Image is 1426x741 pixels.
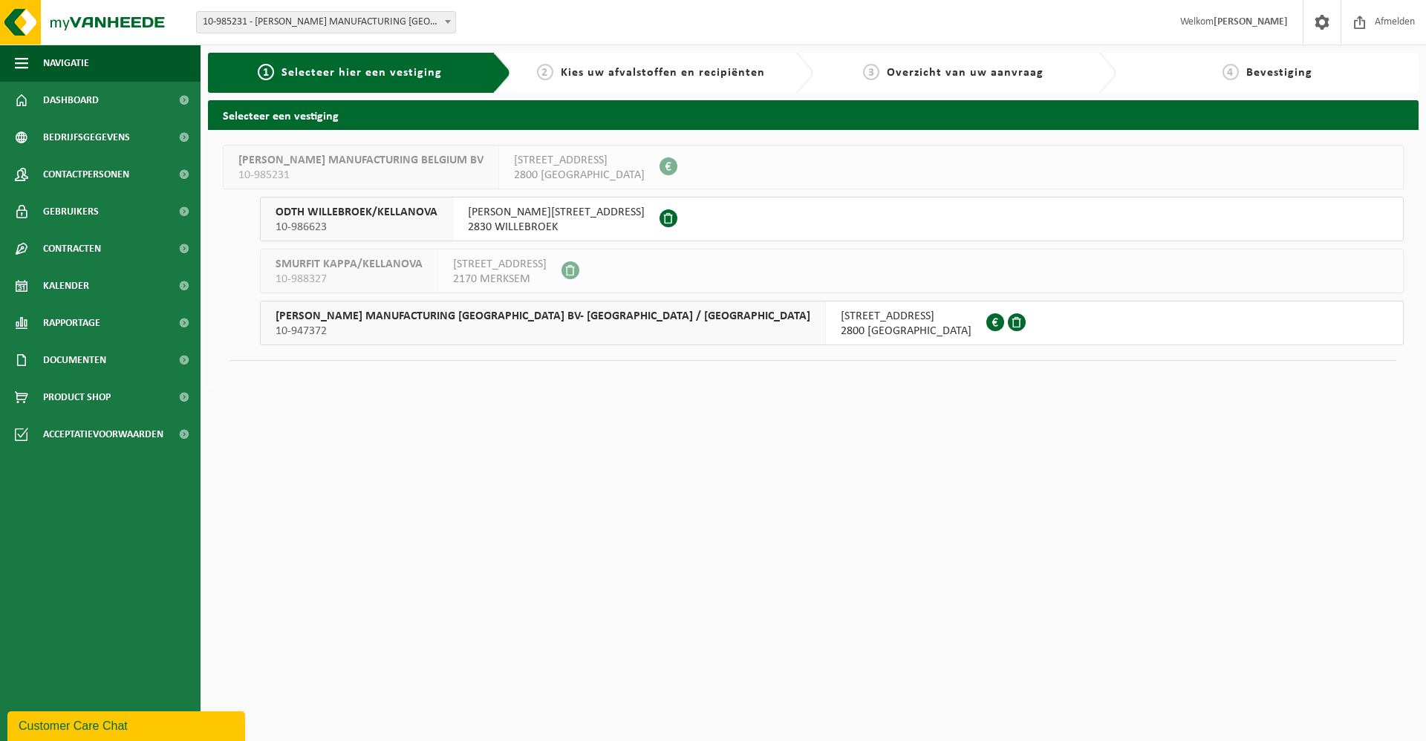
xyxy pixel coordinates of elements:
span: 10-985231 [238,168,484,183]
span: 10-988327 [276,272,423,287]
span: [STREET_ADDRESS] [453,257,547,272]
span: 3 [863,64,879,80]
span: 10-985231 - WIMBLE MANUFACTURING BELGIUM BV - MECHELEN [196,11,456,33]
span: Rapportage [43,304,100,342]
span: 2800 [GEOGRAPHIC_DATA] [514,168,645,183]
span: 10-986623 [276,220,437,235]
span: Bedrijfsgegevens [43,119,130,156]
span: 2800 [GEOGRAPHIC_DATA] [841,324,971,339]
button: [PERSON_NAME] MANUFACTURING [GEOGRAPHIC_DATA] BV- [GEOGRAPHIC_DATA] / [GEOGRAPHIC_DATA] 10-947372... [260,301,1404,345]
span: Overzicht van uw aanvraag [887,67,1044,79]
span: Acceptatievoorwaarden [43,416,163,453]
span: Kalender [43,267,89,304]
span: SMURFIT KAPPA/KELLANOVA [276,257,423,272]
span: Documenten [43,342,106,379]
iframe: chat widget [7,708,248,741]
span: [PERSON_NAME][STREET_ADDRESS] [468,205,645,220]
h2: Selecteer een vestiging [208,100,1419,129]
span: Kies uw afvalstoffen en recipiënten [561,67,765,79]
span: 2830 WILLEBROEK [468,220,645,235]
span: Navigatie [43,45,89,82]
span: 2170 MERKSEM [453,272,547,287]
button: ODTH WILLEBROEK/KELLANOVA 10-986623 [PERSON_NAME][STREET_ADDRESS]2830 WILLEBROEK [260,197,1404,241]
span: Bevestiging [1246,67,1312,79]
span: [PERSON_NAME] MANUFACTURING BELGIUM BV [238,153,484,168]
span: [STREET_ADDRESS] [514,153,645,168]
span: 10-985231 - WIMBLE MANUFACTURING BELGIUM BV - MECHELEN [197,12,455,33]
span: Contactpersonen [43,156,129,193]
span: Dashboard [43,82,99,119]
span: [STREET_ADDRESS] [841,309,971,324]
span: 1 [258,64,274,80]
span: Contracten [43,230,101,267]
span: Gebruikers [43,193,99,230]
span: [PERSON_NAME] MANUFACTURING [GEOGRAPHIC_DATA] BV- [GEOGRAPHIC_DATA] / [GEOGRAPHIC_DATA] [276,309,810,324]
strong: [PERSON_NAME] [1214,16,1288,27]
span: 4 [1222,64,1239,80]
span: Product Shop [43,379,111,416]
span: ODTH WILLEBROEK/KELLANOVA [276,205,437,220]
span: 10-947372 [276,324,810,339]
span: 2 [537,64,553,80]
span: Selecteer hier een vestiging [281,67,442,79]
